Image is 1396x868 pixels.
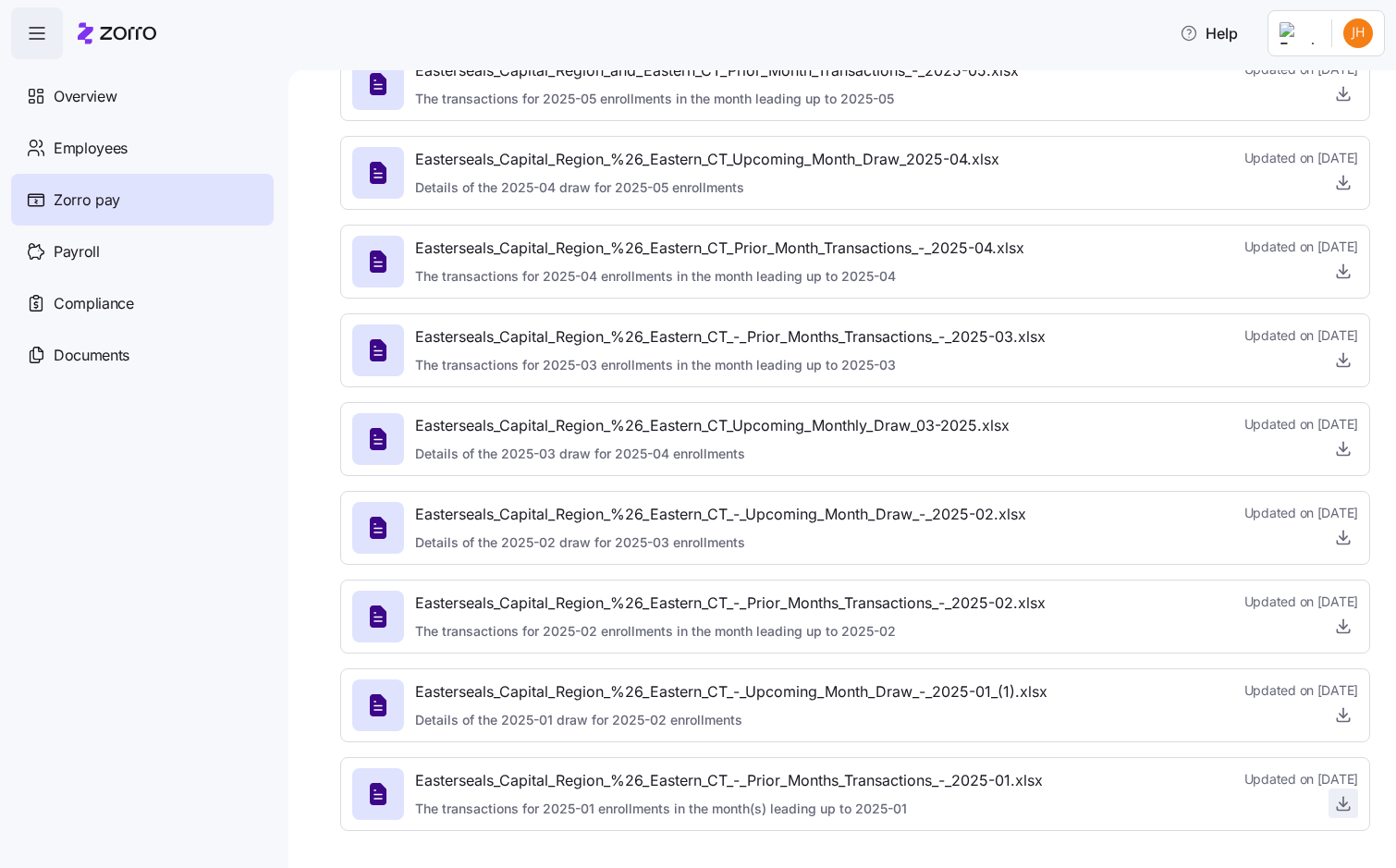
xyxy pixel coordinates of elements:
[54,344,129,367] span: Documents
[415,90,1019,108] span: The transactions for 2025-05 enrollments in the month leading up to 2025-05
[415,800,1043,818] span: The transactions for 2025-01 enrollments in the month(s) leading up to 2025-01
[1244,681,1358,700] span: Updated on [DATE]
[415,356,1046,374] span: The transactions for 2025-03 enrollments in the month leading up to 2025-03
[54,189,120,212] span: Zorro pay
[415,148,999,171] span: Easterseals_Capital_Region_%26_Eastern_CT_Upcoming_Month_Draw_2025-04.xlsx
[1244,504,1358,522] span: Updated on [DATE]
[415,59,1019,82] span: Easterseals_Capital_Region_and_Eastern_CT_Prior_Month_Transactions_-_2025-05.xlsx
[415,237,1024,260] span: Easterseals_Capital_Region_%26_Eastern_CT_Prior_Month_Transactions_-_2025-04.xlsx
[415,503,1026,526] span: Easterseals_Capital_Region_%26_Eastern_CT_-_Upcoming_Month_Draw_-_2025-02.xlsx
[415,711,1047,729] span: Details of the 2025-01 draw for 2025-02 enrollments
[54,240,100,263] span: Payroll
[415,533,1026,552] span: Details of the 2025-02 draw for 2025-03 enrollments
[415,267,1024,286] span: The transactions for 2025-04 enrollments in the month leading up to 2025-04
[11,122,274,174] a: Employees
[415,445,1010,463] span: Details of the 2025-03 draw for 2025-04 enrollments
[415,178,999,197] span: Details of the 2025-04 draw for 2025-05 enrollments
[1244,149,1358,167] span: Updated on [DATE]
[54,85,116,108] span: Overview
[1244,415,1358,434] span: Updated on [DATE]
[415,769,1043,792] span: Easterseals_Capital_Region_%26_Eastern_CT_-_Prior_Months_Transactions_-_2025-01.xlsx
[1343,18,1373,48] img: ce272918e4e19d881d629216a37b5f0b
[1280,22,1316,44] img: Employer logo
[54,137,128,160] span: Employees
[1244,593,1358,611] span: Updated on [DATE]
[11,70,274,122] a: Overview
[1180,22,1238,44] span: Help
[1244,238,1358,256] span: Updated on [DATE]
[54,292,134,315] span: Compliance
[1244,770,1358,789] span: Updated on [DATE]
[415,622,1046,641] span: The transactions for 2025-02 enrollments in the month leading up to 2025-02
[11,226,274,277] a: Payroll
[11,329,274,381] a: Documents
[1244,326,1358,345] span: Updated on [DATE]
[415,680,1047,703] span: Easterseals_Capital_Region_%26_Eastern_CT_-_Upcoming_Month_Draw_-_2025-01_(1).xlsx
[11,174,274,226] a: Zorro pay
[415,592,1046,615] span: Easterseals_Capital_Region_%26_Eastern_CT_-_Prior_Months_Transactions_-_2025-02.xlsx
[1165,15,1253,52] button: Help
[415,414,1010,437] span: Easterseals_Capital_Region_%26_Eastern_CT_Upcoming_Monthly_Draw_03-2025.xlsx
[415,325,1046,348] span: Easterseals_Capital_Region_%26_Eastern_CT_-_Prior_Months_Transactions_-_2025-03.xlsx
[11,277,274,329] a: Compliance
